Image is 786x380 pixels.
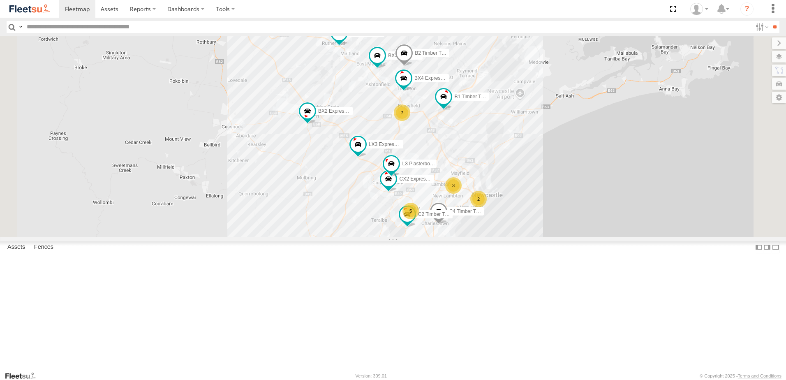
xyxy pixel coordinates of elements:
[740,2,754,16] i: ?
[418,211,454,217] span: C2 Timber Truck
[700,373,781,378] div: © Copyright 2025 -
[772,92,786,103] label: Map Settings
[687,3,711,15] div: Brodie Roesler
[17,21,24,33] label: Search Query
[445,177,462,194] div: 3
[30,241,58,253] label: Fences
[402,161,450,167] span: L3 Plasterboard Truck
[402,203,419,219] div: 5
[752,21,770,33] label: Search Filter Options
[470,191,487,207] div: 2
[414,75,452,81] span: BX4 Express Ute
[388,53,425,58] span: BX3 Express Ute
[454,94,490,100] span: B1 Timber Truck
[755,241,763,253] label: Dock Summary Table to the Left
[318,108,356,114] span: BX2 Express Ute
[399,176,437,182] span: CX2 Express Ute
[3,241,29,253] label: Assets
[763,241,771,253] label: Dock Summary Table to the Right
[8,3,51,14] img: fleetsu-logo-horizontal.svg
[369,141,406,147] span: LX3 Express Ute
[415,51,451,56] span: B2 Timber Truck
[449,209,485,214] span: C4 Timber Truck
[772,241,780,253] label: Hide Summary Table
[356,373,387,378] div: Version: 309.01
[394,104,410,121] div: 7
[5,372,42,380] a: Visit our Website
[738,373,781,378] a: Terms and Conditions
